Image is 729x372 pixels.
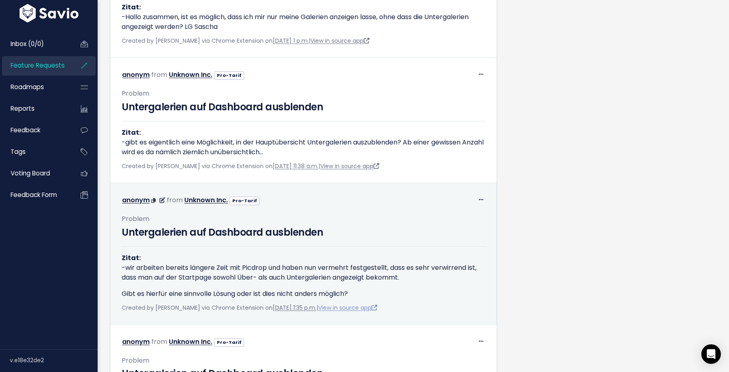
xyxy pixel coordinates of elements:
a: Feature Requests [2,56,68,75]
span: Voting Board [11,169,50,177]
a: [DATE] 1 p.m. [273,37,309,45]
a: Unknown Inc. [169,70,212,79]
span: Created by [PERSON_NAME] via Chrome Extension on | [122,304,377,312]
span: Created by [PERSON_NAME] via Chrome Extension on | [122,162,379,170]
span: Created by [PERSON_NAME] via Chrome Extension on | [122,37,369,45]
span: Feedback [11,126,40,134]
a: Reports [2,99,68,118]
span: Inbox (0/0) [11,39,44,48]
strong: Zitat: [122,2,141,12]
a: [DATE] 1:35 p.m. [273,304,316,312]
a: Feedback [2,121,68,140]
span: from [151,70,167,79]
strong: Zitat: [122,128,141,137]
a: Roadmaps [2,78,68,96]
p: -Hallo zusammen, ist es möglich, dass ich mir nur meine Galerien anzeigen lasse, ohne dass die Un... [122,2,485,32]
a: View in source app [310,37,369,45]
span: Reports [11,104,35,113]
span: Problem [122,356,149,365]
h3: Untergalerien auf Dashboard ausblenden [122,100,485,114]
strong: Pro-Tarif [217,72,242,79]
a: Unknown Inc. [184,195,228,205]
a: [DATE] 11:38 a.m. [273,162,319,170]
strong: Zitat: [122,253,141,263]
strong: Pro-Tarif [232,197,257,204]
div: Open Intercom Messenger [701,344,721,364]
span: from [151,337,167,346]
img: logo-white.9d6f32f41409.svg [17,4,81,22]
strong: Pro-Tarif [217,339,242,346]
span: Roadmaps [11,83,44,91]
a: anonym [122,70,150,79]
a: Feedback form [2,186,68,204]
a: Tags [2,142,68,161]
span: from [167,195,183,205]
i: Copy Email to clipboard [151,198,156,203]
div: v.e18e32de2 [10,350,98,371]
a: anonym [122,195,150,205]
a: Inbox (0/0) [2,35,68,53]
a: anonym [122,337,150,346]
p: -wir arbeiten bereits längere Zeit mit Picdrop und haben nun vermehrt festgestellt, dass es sehr ... [122,253,485,282]
h3: Untergalerien auf Dashboard ausblenden [122,225,485,240]
a: View in source app [318,304,377,312]
span: Problem [122,214,149,223]
span: Problem [122,89,149,98]
a: View in source app [320,162,379,170]
span: Feedback form [11,190,57,199]
a: Unknown Inc. [169,337,212,346]
span: Tags [11,147,26,156]
p: Gibt es hierfür eine sinnvolle Lösung oder ist dies nicht anders möglich? [122,289,485,299]
p: -gibt es eigentlich eine Möglichkeit, in der Hauptübersicht Untergalerien auszublenden? Ab einer ... [122,128,485,157]
span: Feature Requests [11,61,65,70]
a: Voting Board [2,164,68,183]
